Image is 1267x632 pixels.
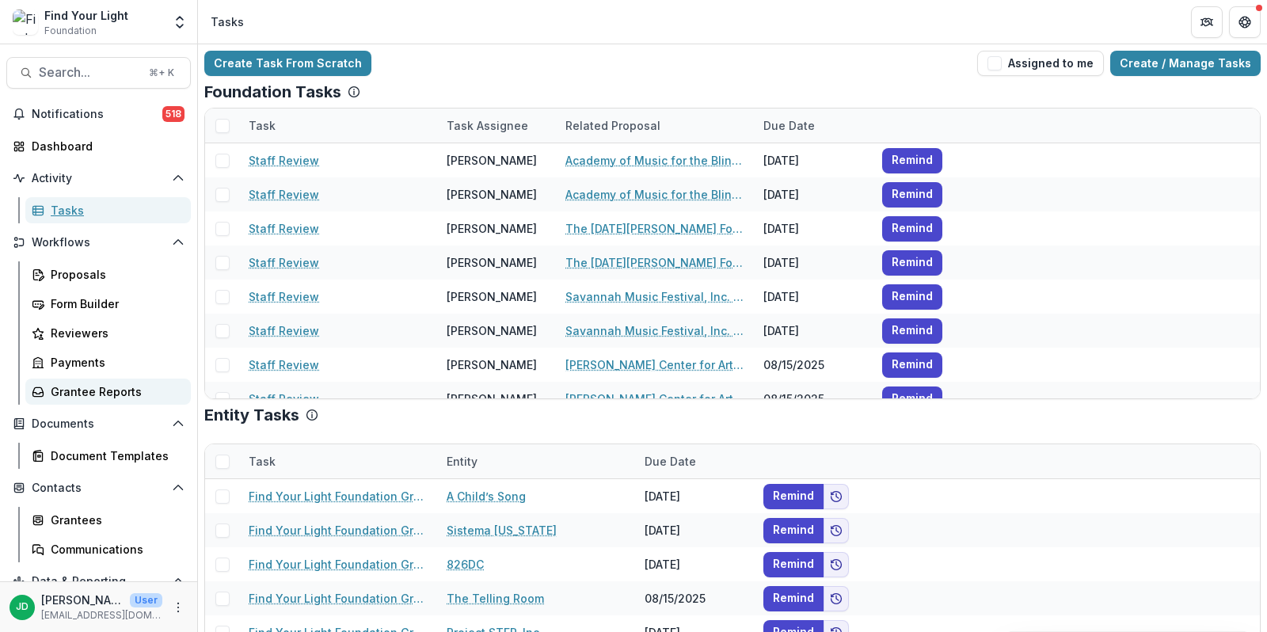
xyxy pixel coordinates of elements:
[51,295,178,312] div: Form Builder
[437,453,487,470] div: Entity
[6,133,191,159] a: Dashboard
[447,288,537,305] div: [PERSON_NAME]
[754,280,873,314] div: [DATE]
[754,348,873,382] div: 08/15/2025
[447,390,537,407] div: [PERSON_NAME]
[437,109,556,143] div: Task Assignee
[635,444,754,478] div: Due Date
[565,186,744,203] a: Academy of Music for the Blind - 2025 - Find Your Light Foundation 25/26 RFP Grant Application
[6,230,191,255] button: Open Workflows
[249,152,319,169] a: Staff Review
[51,541,178,558] div: Communications
[25,349,191,375] a: Payments
[239,117,285,134] div: Task
[25,443,191,469] a: Document Templates
[824,484,849,509] button: Add to friends
[635,547,754,581] div: [DATE]
[51,447,178,464] div: Document Templates
[249,522,428,539] a: Find Your Light Foundation Grant Report
[44,7,128,24] div: Find Your Light
[447,522,557,539] a: Sistema [US_STATE]
[249,186,319,203] a: Staff Review
[882,352,942,378] button: Remind
[25,507,191,533] a: Grantees
[169,6,191,38] button: Open entity switcher
[6,569,191,594] button: Open Data & Reporting
[447,322,537,339] div: [PERSON_NAME]
[249,356,319,373] a: Staff Review
[204,82,341,101] p: Foundation Tasks
[239,444,437,478] div: Task
[249,590,428,607] a: Find Your Light Foundation Grant Report
[447,186,537,203] div: [PERSON_NAME]
[249,390,319,407] a: Staff Review
[754,382,873,416] div: 08/15/2025
[51,202,178,219] div: Tasks
[565,356,744,373] a: [PERSON_NAME] Center for Arts and Music - 2025 - Find Your Light Foundation 25/26 RFP Grant Appli...
[51,354,178,371] div: Payments
[754,211,873,246] div: [DATE]
[754,314,873,348] div: [DATE]
[32,417,166,431] span: Documents
[32,172,166,185] span: Activity
[204,405,299,425] p: Entity Tasks
[249,288,319,305] a: Staff Review
[1191,6,1223,38] button: Partners
[754,246,873,280] div: [DATE]
[556,109,754,143] div: Related Proposal
[6,101,191,127] button: Notifications518
[565,220,744,237] a: The [DATE][PERSON_NAME] Foundation - 2025 - Find Your Light Foundation 25/26 RFP Grant Application
[882,386,942,412] button: Remind
[25,379,191,405] a: Grantee Reports
[635,513,754,547] div: [DATE]
[146,64,177,82] div: ⌘ + K
[447,356,537,373] div: [PERSON_NAME]
[882,284,942,310] button: Remind
[635,453,706,470] div: Due Date
[51,512,178,528] div: Grantees
[25,197,191,223] a: Tasks
[6,411,191,436] button: Open Documents
[249,488,428,504] a: Find Your Light Foundation Grant Report
[447,220,537,237] div: [PERSON_NAME]
[447,556,484,573] a: 826DC
[25,291,191,317] a: Form Builder
[162,106,185,122] span: 518
[635,581,754,615] div: 08/15/2025
[565,390,744,407] a: [PERSON_NAME] Center for Arts and Music - 2025 - Find Your Light Foundation 25/26 RFP Grant Appli...
[32,575,166,588] span: Data & Reporting
[211,13,244,30] div: Tasks
[1110,51,1261,76] a: Create / Manage Tasks
[437,444,635,478] div: Entity
[239,109,437,143] div: Task
[763,518,824,543] button: Remind
[130,593,162,607] p: User
[32,482,166,495] span: Contacts
[882,250,942,276] button: Remind
[763,484,824,509] button: Remind
[437,117,538,134] div: Task Assignee
[249,220,319,237] a: Staff Review
[565,288,744,305] a: Savannah Music Festival, Inc. - 2025 - Find Your Light Foundation 25/26 RFP Grant Application
[447,590,544,607] a: The Telling Room
[565,152,744,169] a: Academy of Music for the Blind - 2025 - Find Your Light Foundation 25/26 RFP Grant Application
[635,479,754,513] div: [DATE]
[32,108,162,121] span: Notifications
[32,236,166,249] span: Workflows
[204,10,250,33] nav: breadcrumb
[977,51,1104,76] button: Assigned to me
[6,166,191,191] button: Open Activity
[249,556,428,573] a: Find Your Light Foundation Grant Report
[39,65,139,80] span: Search...
[239,453,285,470] div: Task
[754,109,873,143] div: Due Date
[25,261,191,287] a: Proposals
[754,177,873,211] div: [DATE]
[565,322,744,339] a: Savannah Music Festival, Inc. - 2025 - Find Your Light Foundation 25/26 RFP Grant Application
